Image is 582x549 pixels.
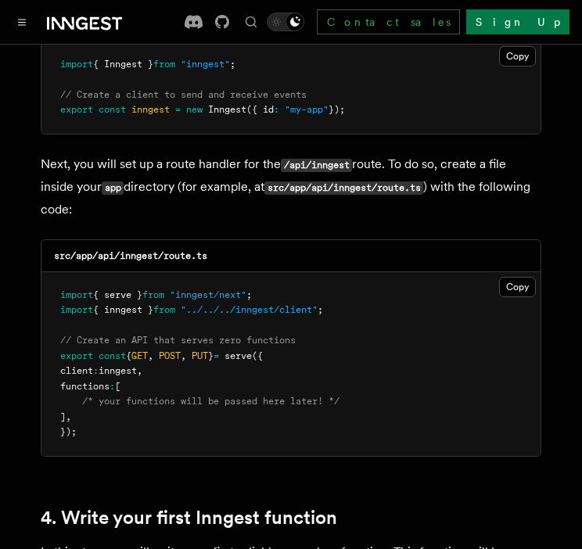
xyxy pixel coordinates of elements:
[264,181,423,195] code: src/app/api/inngest/route.ts
[60,304,93,315] span: import
[131,350,148,361] span: GET
[93,304,153,315] span: { inngest }
[60,426,77,437] span: });
[60,335,296,346] span: // Create an API that serves zero functions
[252,350,263,361] span: ({
[54,250,207,261] code: src/app/api/inngest/route.ts
[60,59,93,70] span: import
[137,365,142,376] span: ,
[242,13,260,31] button: Find something...
[93,289,142,300] span: { serve }
[99,104,126,115] span: const
[99,365,137,376] span: inngest
[60,381,110,392] span: functions
[115,381,120,392] span: [
[102,181,124,195] code: app
[175,104,181,115] span: =
[181,59,230,70] span: "inngest"
[60,89,307,100] span: // Create a client to send and receive events
[131,104,170,115] span: inngest
[82,396,339,407] span: /* your functions will be passed here later! */
[60,289,93,300] span: import
[285,104,329,115] span: "my-app"
[329,104,345,115] span: });
[159,350,181,361] span: POST
[499,46,536,66] button: Copy
[246,289,252,300] span: ;
[181,304,318,315] span: "../../../inngest/client"
[41,507,337,529] a: 4. Write your first Inngest function
[142,289,164,300] span: from
[214,350,219,361] span: =
[281,159,352,172] code: /api/inngest
[41,153,541,221] p: Next, you will set up a route handler for the route. To do so, create a file inside your director...
[208,350,214,361] span: }
[225,350,252,361] span: serve
[170,289,246,300] span: "inngest/next"
[186,104,203,115] span: new
[93,59,153,70] span: { Inngest }
[110,381,115,392] span: :
[93,365,99,376] span: :
[208,104,246,115] span: Inngest
[126,350,131,361] span: {
[466,9,569,34] a: Sign Up
[317,9,460,34] a: Contact sales
[13,13,31,31] button: Toggle navigation
[148,350,153,361] span: ,
[499,277,536,297] button: Copy
[60,104,93,115] span: export
[99,350,126,361] span: const
[153,304,175,315] span: from
[267,13,304,31] button: Toggle dark mode
[60,350,93,361] span: export
[60,365,93,376] span: client
[66,411,71,422] span: ,
[246,104,274,115] span: ({ id
[318,304,323,315] span: ;
[230,59,235,70] span: ;
[274,104,279,115] span: :
[153,59,175,70] span: from
[60,411,66,422] span: ]
[192,350,208,361] span: PUT
[181,350,186,361] span: ,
